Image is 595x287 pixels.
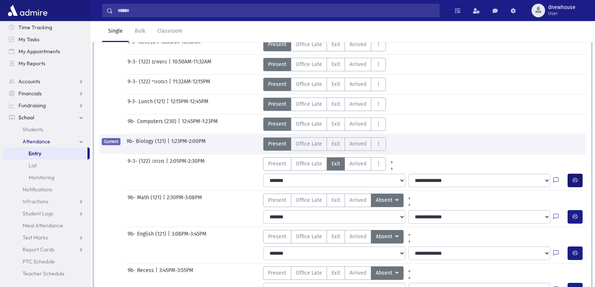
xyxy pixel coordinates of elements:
span: Absent [376,196,394,204]
span: List [29,162,37,169]
div: AttTypes [263,78,386,91]
span: Accounts [18,78,40,85]
div: AttTypes [263,157,398,171]
a: Accounts [3,75,90,87]
a: My Reports [3,57,90,69]
span: Exit [331,140,340,148]
a: Student Logs [3,207,90,219]
a: List [3,159,90,171]
span: | [178,117,182,131]
span: 9b- Recess [128,266,155,280]
span: Office Late [296,120,322,128]
span: | [167,137,171,151]
span: Arrived [349,196,366,204]
span: My Reports [18,60,45,67]
a: Bulk [129,21,151,42]
span: Exit [331,120,340,128]
span: Present [268,80,286,88]
span: My Tasks [18,36,39,43]
span: Office Late [296,80,322,88]
a: Infractions [3,195,90,207]
span: Office Late [296,41,322,48]
span: dnewhouse [548,5,575,11]
a: Monitoring [3,171,90,183]
span: Test Marks [23,234,48,241]
span: 9-3- נושאים (122) [128,58,169,71]
span: 9-3- Recess [128,38,157,51]
span: 10:50AM-11:32AM [172,58,211,71]
span: Exit [331,80,340,88]
span: 9b- English (121) [128,230,168,243]
span: Present [268,41,286,48]
a: Students [3,123,90,135]
span: Exit [331,100,340,108]
span: Arrived [349,41,366,48]
input: Search [113,4,439,17]
span: Fundraising [18,102,46,109]
span: Entry [29,150,41,157]
a: Meal Attendance [3,219,90,231]
span: 3:08PM-3:45PM [172,230,206,243]
span: | [168,230,172,243]
span: 11:32AM-12:15PM [173,78,210,91]
a: School [3,111,90,123]
a: My Appointments [3,45,90,57]
span: Office Late [296,160,322,168]
button: Absent [371,230,404,243]
span: Arrived [349,80,366,88]
div: AttTypes [263,58,386,71]
span: Present [268,120,286,128]
span: Student Logs [23,210,53,217]
span: Office Late [296,100,322,108]
div: AttTypes [263,266,415,280]
span: Monitoring [29,174,54,181]
span: Report Cards [23,246,54,253]
span: School [18,114,34,121]
span: Office Late [296,233,322,240]
span: | [166,157,170,171]
span: Present [268,196,286,204]
span: Exit [331,196,340,204]
span: | [169,58,172,71]
span: 2:05PM-2:30PM [170,157,205,171]
span: Infractions [23,198,48,205]
a: Entry [3,147,87,159]
span: 10:35AM-10:50AM [161,38,200,51]
span: Present [268,269,286,277]
a: Financials [3,87,90,99]
img: AdmirePro [6,3,49,18]
span: Office Late [296,140,322,148]
a: Classroom [151,21,188,42]
span: 9b- Math (121) [128,194,163,207]
span: User [548,11,575,17]
span: Present [268,140,286,148]
span: Office Late [296,196,322,204]
a: Single [102,21,129,42]
div: AttTypes [263,98,386,111]
span: Absent [376,233,394,241]
span: | [157,38,161,51]
span: Exit [331,60,340,68]
span: | [169,78,173,91]
a: Teacher Schedule [3,267,90,279]
span: | [163,194,167,207]
span: Absent [376,269,394,277]
div: AttTypes [263,117,386,131]
span: Exit [331,160,340,168]
span: 12:15PM-12:45PM [170,98,208,111]
span: Notifications [23,186,52,193]
a: Attendance [3,135,90,147]
a: Test Marks [3,231,90,243]
span: 1:23PM-2:00PM [171,137,206,151]
span: 9-3- הסטורי (122) [128,78,169,91]
span: Present [268,60,286,68]
div: AttTypes [263,137,386,151]
span: Arrived [349,120,366,128]
span: 9b- Biology (121) [127,137,167,151]
span: Arrived [349,140,366,148]
span: PTC Schedule [23,258,55,265]
span: Present [268,100,286,108]
span: 9-3- Lunch (121) [128,98,167,111]
a: Time Tracking [3,21,90,33]
button: Absent [371,266,404,280]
